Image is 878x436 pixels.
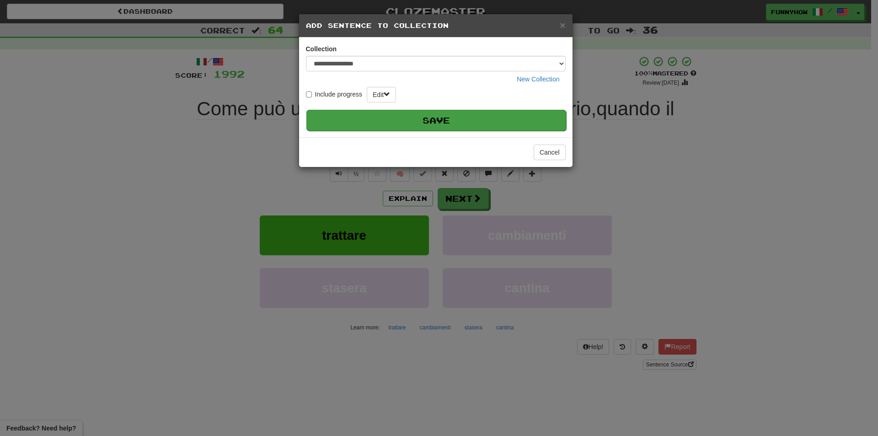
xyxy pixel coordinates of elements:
[560,20,565,30] span: ×
[306,110,566,131] button: Save
[511,71,565,87] button: New Collection
[306,44,337,54] label: Collection
[306,21,566,30] h5: Add Sentence to Collection
[306,90,363,99] label: Include progress
[534,145,566,160] button: Cancel
[560,20,565,30] button: Close
[367,87,396,102] button: Edit
[306,92,312,97] input: Include progress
